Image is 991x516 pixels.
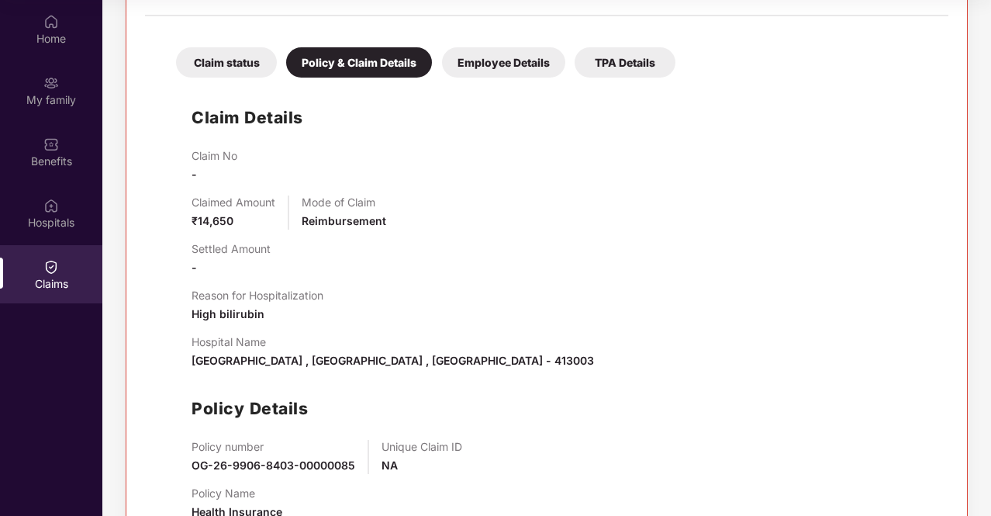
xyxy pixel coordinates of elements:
h1: Claim Details [192,105,303,130]
span: High bilirubin [192,307,264,320]
p: Settled Amount [192,242,271,255]
div: TPA Details [575,47,675,78]
p: Policy number [192,440,355,453]
span: OG-26-9906-8403-00000085 [192,459,355,472]
img: svg+xml;base64,PHN2ZyBpZD0iQmVuZWZpdHMiIHhtbG5zPSJodHRwOi8vd3d3LnczLm9yZy8yMDAwL3N2ZyIgd2lkdGg9Ij... [43,137,59,152]
img: svg+xml;base64,PHN2ZyBpZD0iSG9zcGl0YWxzIiB4bWxucz0iaHR0cDovL3d3dy53My5vcmcvMjAwMC9zdmciIHdpZHRoPS... [43,198,59,213]
p: Hospital Name [192,335,594,348]
img: svg+xml;base64,PHN2ZyB3aWR0aD0iMjAiIGhlaWdodD0iMjAiIHZpZXdCb3g9IjAgMCAyMCAyMCIgZmlsbD0ibm9uZSIgeG... [43,75,59,91]
span: - [192,261,197,274]
p: Claim No [192,149,237,162]
p: Claimed Amount [192,196,275,209]
span: - [192,168,197,181]
p: Policy Name [192,487,282,500]
span: [GEOGRAPHIC_DATA] , [GEOGRAPHIC_DATA] , [GEOGRAPHIC_DATA] - 413003 [192,354,594,367]
img: svg+xml;base64,PHN2ZyBpZD0iQ2xhaW0iIHhtbG5zPSJodHRwOi8vd3d3LnczLm9yZy8yMDAwL3N2ZyIgd2lkdGg9IjIwIi... [43,259,59,275]
h1: Policy Details [192,396,308,421]
p: Mode of Claim [302,196,386,209]
span: ₹14,650 [192,214,233,227]
div: Policy & Claim Details [286,47,432,78]
p: Reason for Hospitalization [192,289,323,302]
span: NA [382,459,398,472]
p: Unique Claim ID [382,440,462,453]
div: Employee Details [442,47,565,78]
img: svg+xml;base64,PHN2ZyBpZD0iSG9tZSIgeG1sbnM9Imh0dHA6Ly93d3cudzMub3JnLzIwMDAvc3ZnIiB3aWR0aD0iMjAiIG... [43,14,59,29]
div: Claim status [176,47,277,78]
span: Reimbursement [302,214,386,227]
